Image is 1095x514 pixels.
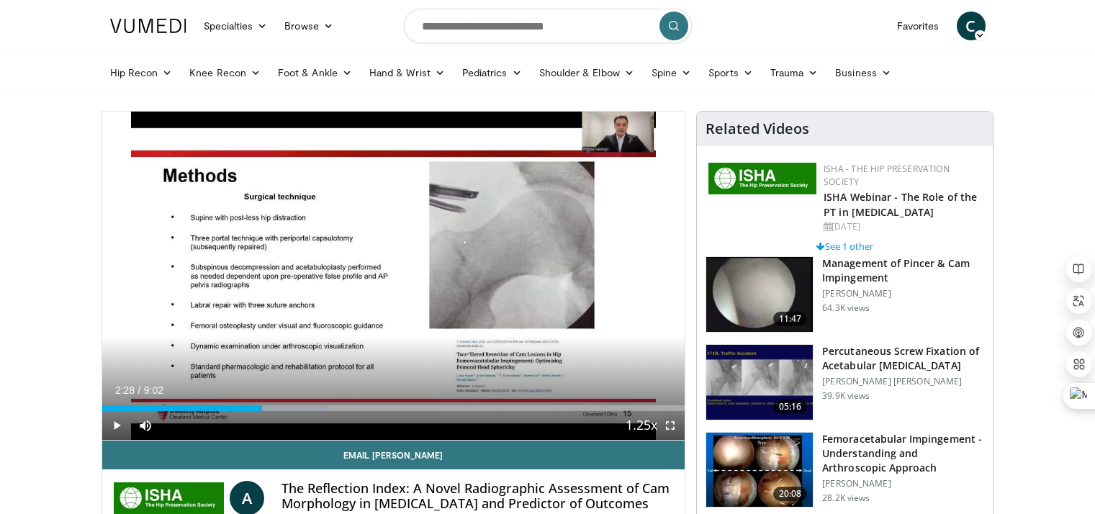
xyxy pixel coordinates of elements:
[144,384,163,396] span: 9:02
[102,441,685,469] a: Email [PERSON_NAME]
[706,256,984,333] a: 11:47 Management of Pincer & Cam Impingement [PERSON_NAME] 64.3K views
[822,256,984,285] h3: Management of Pincer & Cam Impingement
[102,58,181,87] a: Hip Recon
[762,58,827,87] a: Trauma
[706,432,984,508] a: 20:08 Femoracetabular Impingement - Understanding and Arthroscopic Approach [PERSON_NAME] 28.2K v...
[708,163,816,194] img: a9f71565-a949-43e5-a8b1-6790787a27eb.jpg.150x105_q85_autocrop_double_scale_upscale_version-0.2.jpg
[102,112,685,441] video-js: Video Player
[957,12,986,40] a: C
[531,58,643,87] a: Shoulder & Elbow
[138,384,141,396] span: /
[700,58,762,87] a: Sports
[195,12,276,40] a: Specialties
[404,9,692,43] input: Search topics, interventions
[276,12,342,40] a: Browse
[656,411,685,440] button: Fullscreen
[706,433,813,508] img: 410288_3.png.150x105_q85_crop-smart_upscale.jpg
[822,288,984,299] p: [PERSON_NAME]
[115,384,135,396] span: 2:28
[102,405,685,411] div: Progress Bar
[454,58,531,87] a: Pediatrics
[826,58,900,87] a: Business
[822,302,870,314] p: 64.3K views
[643,58,700,87] a: Spine
[816,240,873,253] a: See 1 other
[888,12,948,40] a: Favorites
[181,58,269,87] a: Knee Recon
[102,411,131,440] button: Play
[824,190,977,219] a: ISHA Webinar - The Role of the PT in [MEDICAL_DATA]
[822,432,984,475] h3: Femoracetabular Impingement - Understanding and Arthroscopic Approach
[822,492,870,504] p: 28.2K views
[773,400,808,414] span: 05:16
[706,257,813,332] img: 38483_0000_3.png.150x105_q85_crop-smart_upscale.jpg
[824,220,981,233] div: [DATE]
[822,478,984,490] p: [PERSON_NAME]
[773,312,808,326] span: 11:47
[822,390,870,402] p: 39.9K views
[822,344,984,373] h3: Percutaneous Screw Fixation of Acetabular [MEDICAL_DATA]
[822,376,984,387] p: [PERSON_NAME] [PERSON_NAME]
[131,411,160,440] button: Mute
[627,411,656,440] button: Playback Rate
[361,58,454,87] a: Hand & Wrist
[824,163,950,188] a: ISHA - The Hip Preservation Society
[269,58,361,87] a: Foot & Ankle
[110,19,186,33] img: VuMedi Logo
[706,345,813,420] img: 134112_0000_1.png.150x105_q85_crop-smart_upscale.jpg
[773,487,808,501] span: 20:08
[706,120,809,137] h4: Related Videos
[706,344,984,420] a: 05:16 Percutaneous Screw Fixation of Acetabular [MEDICAL_DATA] [PERSON_NAME] [PERSON_NAME] 39.9K ...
